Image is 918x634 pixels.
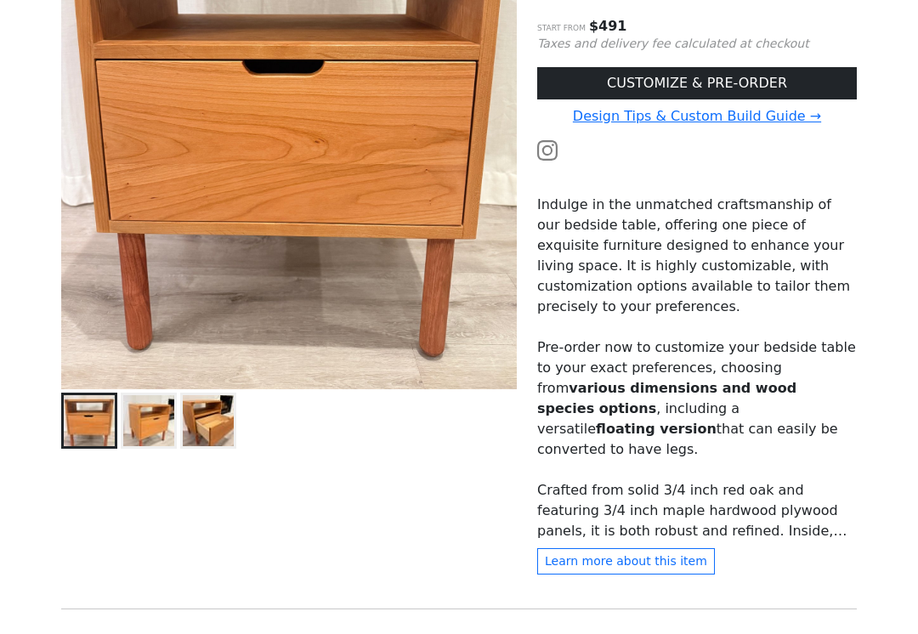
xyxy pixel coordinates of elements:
[537,548,715,575] button: Learn more about this item
[537,24,586,32] small: Start from
[537,480,857,541] p: Crafted from solid 3/4 inch red oak and featuring 3/4 inch maple hardwood plywood panels, it is b...
[537,67,857,99] a: CUSTOMIZE & PRE-ORDER
[537,142,558,158] a: Watch the build video or pictures on Instagram
[537,37,809,50] small: Taxes and delivery fee calculated at checkout
[596,421,717,437] strong: floating version
[537,337,857,460] p: Pre-order now to customize your bedside table to your exact preferences, choosing from , includin...
[537,380,796,416] strong: various dimensions and wood species options
[64,395,115,446] img: Nightstand /w Top Shelf - Face View
[183,395,234,446] img: Nightstand /w Top Shelf - Undermount Drawer
[537,195,857,317] p: Indulge in the unmatched craftsmanship of our bedside table, offering one piece of exquisite furn...
[589,18,627,34] span: $ 491
[573,108,821,124] a: Design Tips & Custom Build Guide →
[123,395,174,446] img: Nightstand /w Top Shelf - Side View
